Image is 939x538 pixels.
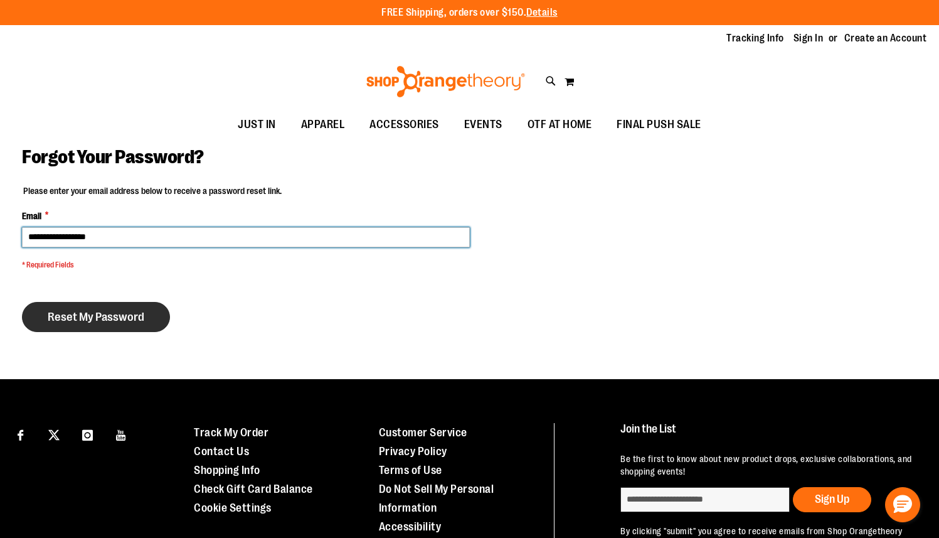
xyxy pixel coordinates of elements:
span: FINAL PUSH SALE [617,110,701,139]
span: JUST IN [238,110,276,139]
a: OTF AT HOME [515,110,605,139]
a: Shopping Info [194,464,260,476]
span: * Required Fields [22,260,470,271]
a: Terms of Use [379,464,442,476]
p: Be the first to know about new product drops, exclusive collaborations, and shopping events! [620,453,915,478]
a: Visit our Instagram page [77,423,98,445]
a: Details [526,7,558,18]
a: Sign In [793,31,824,45]
a: Privacy Policy [379,445,447,458]
a: Track My Order [194,426,268,439]
a: EVENTS [452,110,515,139]
p: FREE Shipping, orders over $150. [381,6,558,20]
a: Tracking Info [726,31,784,45]
a: Create an Account [844,31,927,45]
a: ACCESSORIES [357,110,452,139]
span: ACCESSORIES [369,110,439,139]
a: Cookie Settings [194,502,272,514]
a: Customer Service [379,426,467,439]
img: Twitter [48,429,60,441]
a: Do Not Sell My Personal Information [379,483,494,514]
a: Contact Us [194,445,249,458]
a: Accessibility [379,520,442,533]
button: Sign Up [793,487,871,512]
span: Reset My Password [48,310,144,324]
button: Hello, have a question? Let’s chat. [885,487,920,522]
span: Sign Up [815,493,849,505]
span: OTF AT HOME [528,110,592,139]
h4: Join the List [620,423,915,446]
a: APPAREL [289,110,358,139]
a: FINAL PUSH SALE [604,110,714,139]
a: Check Gift Card Balance [194,483,313,495]
a: Visit our Youtube page [110,423,132,445]
a: JUST IN [225,110,289,139]
span: EVENTS [464,110,502,139]
button: Reset My Password [22,302,170,332]
a: Visit our X page [43,423,65,445]
span: Forgot Your Password? [22,146,204,168]
input: enter email [620,487,790,512]
span: APPAREL [301,110,345,139]
a: Visit our Facebook page [9,423,31,445]
img: Shop Orangetheory [364,66,527,97]
span: Email [22,210,41,222]
legend: Please enter your email address below to receive a password reset link. [22,185,283,197]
